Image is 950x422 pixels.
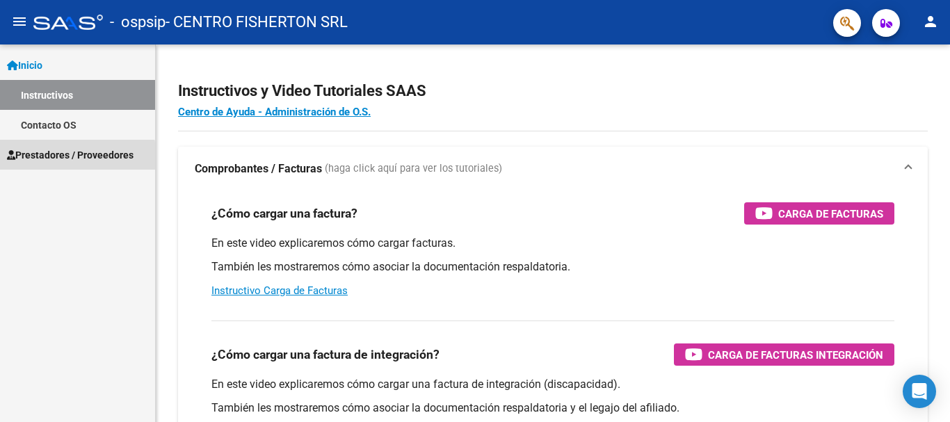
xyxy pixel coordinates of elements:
[110,7,166,38] span: - ospsip
[744,202,894,225] button: Carga de Facturas
[166,7,348,38] span: - CENTRO FISHERTON SRL
[11,13,28,30] mat-icon: menu
[178,106,371,118] a: Centro de Ayuda - Administración de O.S.
[211,345,440,364] h3: ¿Cómo cargar una factura de integración?
[178,147,928,191] mat-expansion-panel-header: Comprobantes / Facturas (haga click aquí para ver los tutoriales)
[778,205,883,222] span: Carga de Facturas
[708,346,883,364] span: Carga de Facturas Integración
[7,147,134,163] span: Prestadores / Proveedores
[211,377,894,392] p: En este video explicaremos cómo cargar una factura de integración (discapacidad).
[211,284,348,297] a: Instructivo Carga de Facturas
[211,236,894,251] p: En este video explicaremos cómo cargar facturas.
[211,259,894,275] p: También les mostraremos cómo asociar la documentación respaldatoria.
[922,13,939,30] mat-icon: person
[211,204,357,223] h3: ¿Cómo cargar una factura?
[178,78,928,104] h2: Instructivos y Video Tutoriales SAAS
[325,161,502,177] span: (haga click aquí para ver los tutoriales)
[903,375,936,408] div: Open Intercom Messenger
[7,58,42,73] span: Inicio
[674,343,894,366] button: Carga de Facturas Integración
[211,400,894,416] p: También les mostraremos cómo asociar la documentación respaldatoria y el legajo del afiliado.
[195,161,322,177] strong: Comprobantes / Facturas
